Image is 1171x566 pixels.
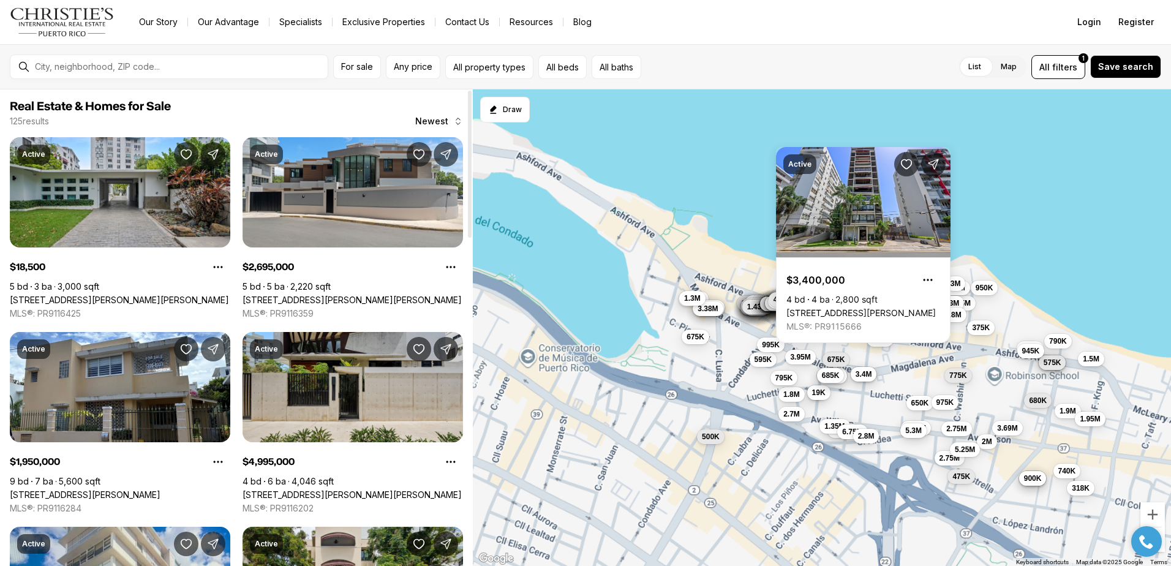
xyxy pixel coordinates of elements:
span: 975K [936,397,954,407]
span: 3.38M [698,303,718,313]
span: Any price [394,62,432,72]
button: 475K [947,469,975,483]
a: 1307 AVENIDA AVE #PH, SAN JUAN PR, 00907 [786,308,936,319]
button: Save Property: 14 CERVANTES #2 [407,532,431,556]
button: Newest [408,109,470,134]
span: 375K [972,322,990,332]
button: Share Property [434,337,458,361]
span: 995K [762,339,780,349]
p: Active [255,149,278,159]
button: 3.15M [694,300,724,314]
span: Register [1118,17,1154,27]
button: 740K [1053,463,1081,478]
button: Share Property [434,532,458,556]
span: Newest [415,116,448,126]
span: 775K [949,371,967,380]
a: Exclusive Properties [333,13,435,31]
a: 1211 LUCHETTI, SAN JUAN PR, 00907 [243,489,462,500]
button: 5.3M [900,423,927,437]
button: 1.81M [741,301,771,315]
span: 790K [1049,336,1067,345]
button: Share Property [201,142,225,167]
span: 318K [1022,343,1039,353]
span: All [1039,61,1050,74]
span: 3.69M [997,423,1017,432]
button: 950K [971,281,998,295]
span: 3M [949,298,960,308]
span: 6.75M [842,426,862,436]
span: 650K [911,398,929,407]
span: 575K [1044,357,1061,367]
button: 575K [1039,355,1066,369]
span: 2.58M [832,425,853,435]
button: 675K [823,352,850,366]
span: 1.8M [783,390,800,399]
button: 995K [757,337,785,352]
span: 680K [1029,395,1047,405]
button: Contact Us [435,13,499,31]
span: 1 [1082,53,1085,63]
button: 1.5M [1078,351,1104,366]
button: 2.75M [941,421,971,436]
button: Share Property [201,532,225,556]
button: 500K [697,429,725,443]
button: Save Property: 69 SANTIAGO IGLESIA #5A [174,532,198,556]
span: 945K [1022,345,1040,355]
button: 1.3M [679,291,706,306]
button: 795K [770,370,798,385]
button: 2.98M [737,296,767,311]
p: Active [255,344,278,354]
label: List [958,56,991,78]
p: 125 results [10,116,49,126]
button: 5.65M [768,293,798,308]
span: 740K [1058,466,1076,475]
span: Save search [1098,62,1153,72]
button: Save Property: 1307 AVENIDA AVE #PH [894,152,919,176]
button: Save Property: 1 ALMENDARES [407,142,431,167]
button: 825K [867,331,894,346]
button: 6.75M [837,424,867,439]
button: 3M [946,276,966,290]
button: 2.75M [935,451,965,466]
button: 975K [932,394,959,409]
button: 1.95M [1075,412,1105,426]
span: 5.25M [955,444,975,454]
button: All baths [592,55,641,79]
span: Map data ©2025 Google [1076,559,1143,565]
button: 3.38M [693,301,723,315]
button: 3M [944,295,965,310]
button: 19K [807,385,830,399]
button: Zoom in [1140,502,1165,527]
button: Save Property: 1215 CALLE LUCHETTI [174,142,198,167]
span: Login [1077,17,1101,27]
a: Our Story [129,13,187,31]
span: 1.9M [1060,406,1076,415]
span: 795K [775,372,793,382]
button: 3.69M [992,420,1022,435]
span: 19K [812,387,826,397]
p: Active [22,344,45,354]
img: logo [10,7,115,37]
span: 6.13M [765,299,785,309]
button: 4.55M [769,292,799,306]
span: 1.43M [747,301,767,311]
span: 595K [755,354,772,364]
button: 5.25M [950,442,980,456]
button: 945K [1017,343,1045,358]
button: Any price [386,55,440,79]
button: 1.43M [742,299,772,314]
span: 475K [952,471,970,481]
span: 4.41M [770,298,790,308]
a: 1 ALMENDARES, SAN JUAN PR, 00901 [243,295,462,306]
a: 1510 CALLE MIRSONIA, SAN JUAN PR, 00911 [10,489,160,500]
a: Resources [500,13,563,31]
label: Map [991,56,1026,78]
button: 2.95M [817,367,847,382]
button: 1.56M [679,291,709,306]
span: 675K [687,331,704,341]
button: 680K [1024,393,1052,407]
span: 685K [822,371,840,380]
span: 1.5M [1083,353,1099,363]
span: 4.55M [774,294,794,304]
